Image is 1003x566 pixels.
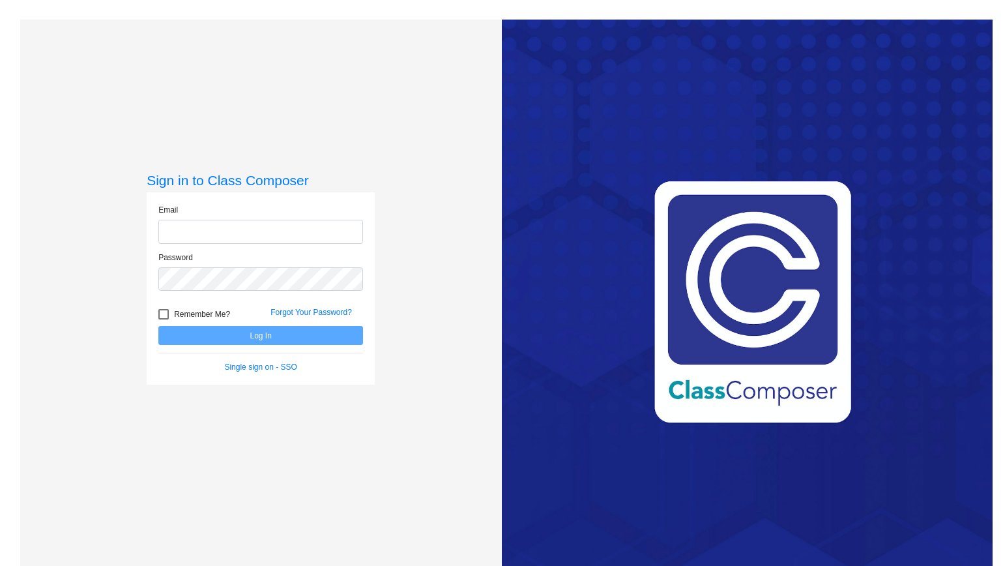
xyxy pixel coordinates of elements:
label: Email [158,204,178,216]
h3: Sign in to Class Composer [147,172,375,188]
button: Log In [158,326,363,345]
span: Remember Me? [174,306,230,322]
a: Forgot Your Password? [270,308,352,317]
a: Single sign on - SSO [224,363,297,372]
label: Password [158,252,193,263]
